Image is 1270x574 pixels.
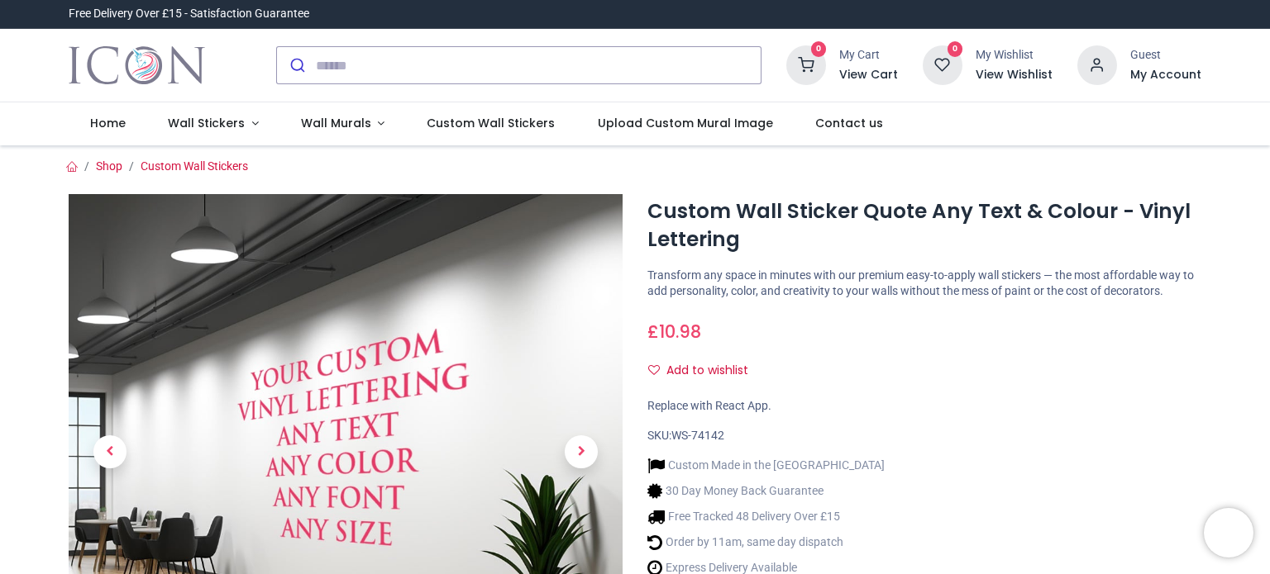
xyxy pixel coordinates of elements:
[647,534,885,551] li: Order by 11am, same day dispatch
[598,115,773,131] span: Upload Custom Mural Image
[90,115,126,131] span: Home
[854,6,1201,22] iframe: Customer reviews powered by Trustpilot
[976,67,1053,83] a: View Wishlist
[671,429,724,442] span: WS-74142
[648,364,660,376] i: Add to wishlist
[96,159,122,173] a: Shop
[647,428,1201,444] div: SKU:
[565,436,598,469] span: Next
[69,6,309,22] div: Free Delivery Over £15 - Satisfaction Guarantee
[647,268,1201,300] p: Transform any space in minutes with our premium easy-to-apply wall stickers — the most affordable...
[146,102,279,145] a: Wall Stickers
[659,320,701,344] span: 10.98
[647,197,1201,254] h1: Custom Wall Sticker Quote Any Text & Colour - Vinyl Lettering
[976,47,1053,64] div: My Wishlist
[815,115,883,131] span: Contact us
[647,457,885,474] li: Custom Made in the [GEOGRAPHIC_DATA]
[93,436,127,469] span: Previous
[301,115,371,131] span: Wall Murals
[839,67,898,83] a: View Cart
[786,58,826,71] a: 0
[647,357,762,385] button: Add to wishlistAdd to wishlist
[1130,47,1201,64] div: Guest
[647,508,885,525] li: Free Tracked 48 Delivery Over £15
[168,115,245,131] span: Wall Stickers
[69,42,205,88] img: Icon Wall Stickers
[647,398,1201,415] div: Replace with React App.
[427,115,555,131] span: Custom Wall Stickers
[1204,508,1253,557] iframe: Brevo live chat
[141,159,248,173] a: Custom Wall Stickers
[647,482,885,500] li: 30 Day Money Back Guarantee
[277,47,316,83] button: Submit
[811,41,827,57] sup: 0
[69,42,205,88] a: Logo of Icon Wall Stickers
[923,58,962,71] a: 0
[647,320,701,344] span: £
[279,102,406,145] a: Wall Murals
[839,47,898,64] div: My Cart
[1130,67,1201,83] a: My Account
[948,41,963,57] sup: 0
